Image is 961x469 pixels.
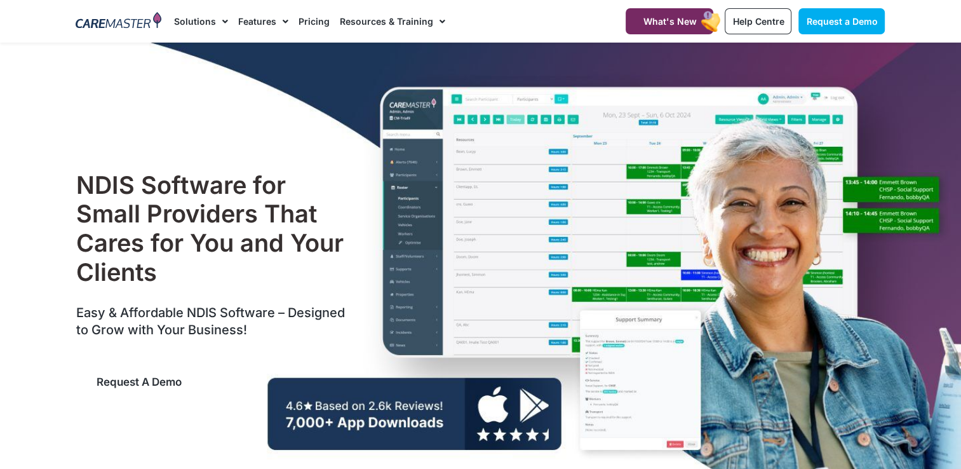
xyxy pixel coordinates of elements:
[626,8,713,34] a: What's New
[732,16,784,27] span: Help Centre
[643,16,696,27] span: What's New
[725,8,791,34] a: Help Centre
[806,16,877,27] span: Request a Demo
[76,362,202,402] a: Request a Demo
[76,171,351,287] h1: NDIS Software for Small Providers That Cares for You and Your Clients
[97,376,182,388] span: Request a Demo
[798,8,885,34] a: Request a Demo
[76,305,345,337] span: Easy & Affordable NDIS Software – Designed to Grow with Your Business!
[76,12,161,31] img: CareMaster Logo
